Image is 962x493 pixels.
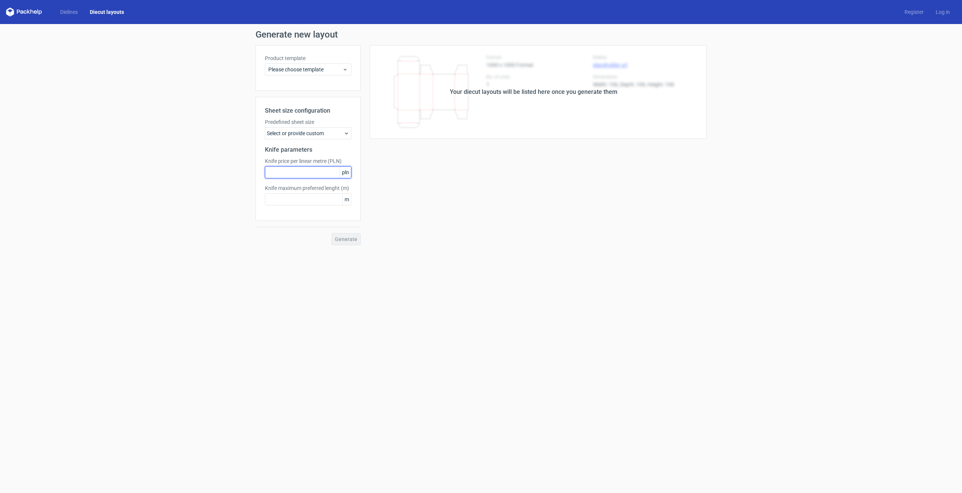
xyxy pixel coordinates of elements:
span: m [342,194,351,205]
label: Knife price per linear metre (PLN) [265,157,351,165]
label: Predefined sheet size [265,118,351,126]
div: Your diecut layouts will be listed here once you generate them [450,87,617,96]
a: Register [898,8,930,16]
span: Please choose template [268,66,342,73]
label: Product template [265,54,351,62]
h1: Generate new layout [256,30,706,39]
a: Diecut layouts [84,8,130,16]
label: Knife maximum preferred lenght (m) [265,184,351,192]
span: pln [340,167,351,178]
a: Log in [930,8,956,16]
h2: Knife parameters [265,145,351,154]
div: Select or provide custom [265,127,351,139]
h2: Sheet size configuration [265,106,351,115]
a: Dielines [54,8,84,16]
